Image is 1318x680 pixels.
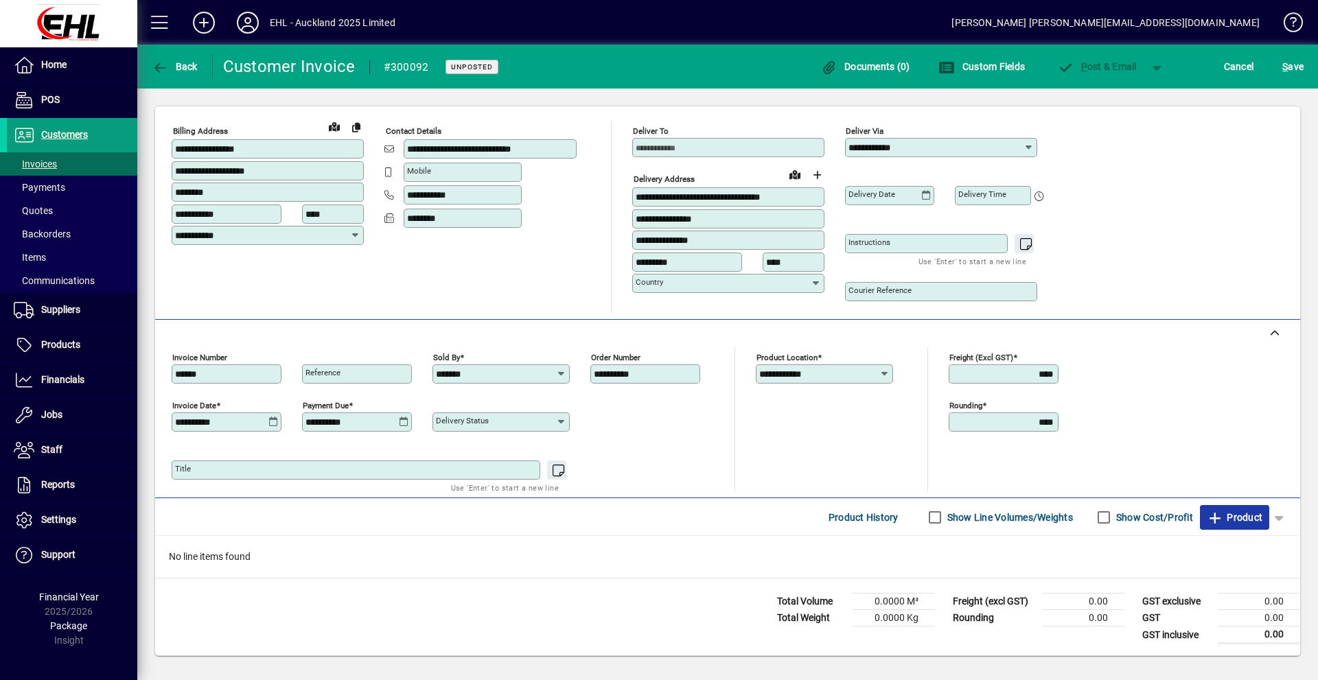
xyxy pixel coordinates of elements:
label: Show Line Volumes/Weights [945,511,1073,524]
a: View on map [784,163,806,185]
mat-label: Order number [591,353,640,362]
td: 0.00 [1218,594,1300,610]
span: Customers [41,129,88,140]
span: Invoices [14,159,57,169]
td: Total Volume [770,594,853,610]
mat-label: Mobile [407,166,431,176]
span: Custom Fields [938,61,1025,72]
mat-label: Instructions [848,237,890,247]
a: Backorders [7,222,137,246]
span: P [1081,61,1087,72]
mat-label: Delivery time [958,189,1006,199]
span: Backorders [14,228,71,239]
span: ost & Email [1057,61,1137,72]
span: Reports [41,479,75,490]
td: 0.00 [1042,610,1124,626]
span: Quotes [14,205,53,216]
div: [PERSON_NAME] [PERSON_NAME][EMAIL_ADDRESS][DOMAIN_NAME] [951,12,1260,34]
button: Add [182,10,226,35]
mat-hint: Use 'Enter' to start a new line [451,480,559,495]
a: Products [7,328,137,362]
td: GST inclusive [1135,626,1218,644]
span: Items [14,252,46,263]
span: Products [41,339,80,350]
td: Rounding [946,610,1042,626]
span: Back [152,61,198,72]
span: Jobs [41,409,62,420]
a: Support [7,538,137,572]
td: 0.0000 M³ [853,594,935,610]
mat-label: Courier Reference [848,285,912,295]
span: Unposted [451,62,493,71]
mat-label: Deliver via [846,126,883,136]
button: Copy to Delivery address [345,116,367,138]
button: Save [1279,54,1307,79]
td: 0.00 [1218,610,1300,626]
span: Product [1207,506,1262,528]
mat-label: Invoice number [172,353,227,362]
span: Package [50,620,87,631]
button: Choose address [806,164,828,186]
a: Reports [7,468,137,502]
span: Product History [829,506,899,528]
a: Items [7,246,137,269]
td: Freight (excl GST) [946,594,1042,610]
td: 0.0000 Kg [853,610,935,626]
span: Home [41,59,67,70]
label: Show Cost/Profit [1113,511,1193,524]
mat-label: Rounding [949,401,982,410]
button: Documents (0) [818,54,914,79]
div: No line items found [155,536,1300,578]
mat-hint: Use 'Enter' to start a new line [918,253,1026,269]
button: Product History [823,505,904,530]
span: Suppliers [41,304,80,315]
span: Payments [14,182,65,193]
div: #300092 [384,56,429,78]
span: Settings [41,514,76,525]
span: POS [41,94,60,105]
td: GST [1135,610,1218,626]
span: Cancel [1224,56,1254,78]
td: 0.00 [1042,594,1124,610]
mat-label: Reference [305,368,340,377]
a: Invoices [7,152,137,176]
button: Profile [226,10,270,35]
mat-label: Deliver To [633,126,669,136]
span: Financial Year [39,591,99,602]
td: 0.00 [1218,626,1300,644]
span: Communications [14,275,95,286]
mat-label: Sold by [433,353,460,362]
mat-label: Payment due [303,401,349,410]
span: S [1282,61,1288,72]
a: Payments [7,176,137,199]
a: Knowledge Base [1273,3,1301,47]
mat-label: Delivery date [848,189,895,199]
span: ave [1282,56,1304,78]
td: GST exclusive [1135,594,1218,610]
button: Post & Email [1050,54,1144,79]
button: Back [148,54,201,79]
a: Communications [7,269,137,292]
div: Customer Invoice [223,56,356,78]
a: POS [7,83,137,117]
mat-label: Country [636,277,663,287]
app-page-header-button: Back [137,54,213,79]
a: Home [7,48,137,82]
a: Quotes [7,199,137,222]
span: Financials [41,374,84,385]
mat-label: Product location [756,353,818,362]
span: Support [41,549,76,560]
span: Documents (0) [821,61,910,72]
td: Total Weight [770,610,853,626]
a: Staff [7,433,137,467]
a: Financials [7,363,137,397]
span: Staff [41,444,62,455]
a: View on map [323,115,345,137]
mat-label: Delivery status [436,416,489,425]
a: Settings [7,503,137,537]
button: Custom Fields [935,54,1028,79]
mat-label: Invoice date [172,401,216,410]
button: Product [1200,505,1269,530]
button: Cancel [1221,54,1258,79]
mat-label: Title [175,464,191,473]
